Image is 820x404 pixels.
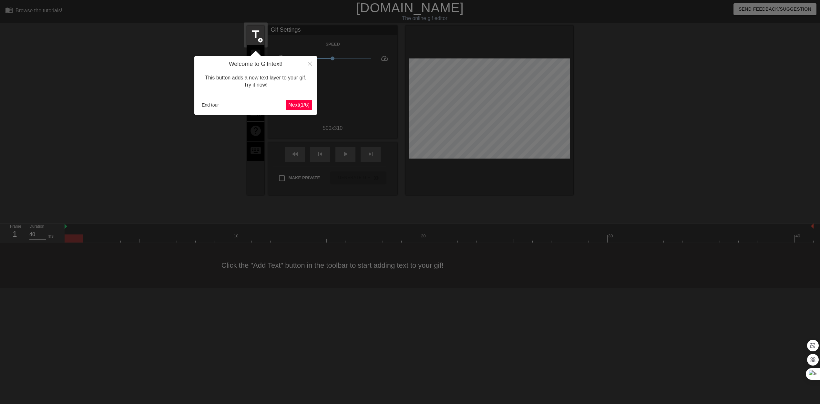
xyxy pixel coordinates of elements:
[199,100,221,110] button: End tour
[286,100,312,110] button: Next
[303,56,317,71] button: Close
[288,102,310,108] span: Next ( 1 / 6 )
[199,61,312,68] h4: Welcome to Gifntext!
[199,68,312,95] div: This button adds a new text layer to your gif. Try it now!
